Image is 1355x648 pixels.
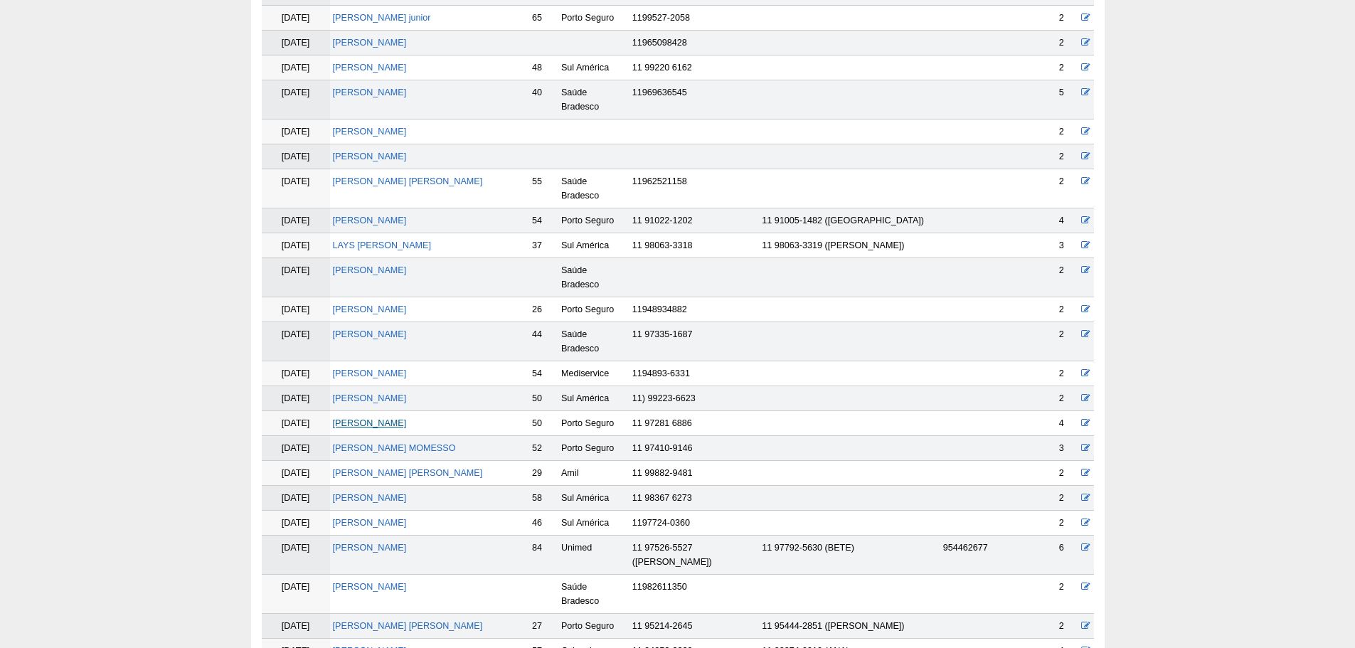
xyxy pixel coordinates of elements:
td: 11 98367 6273 [629,486,760,511]
td: 2 [1056,386,1079,411]
td: Saúde Bradesco [558,169,629,208]
td: [DATE] [262,461,330,486]
td: [DATE] [262,322,330,361]
td: 2 [1056,511,1079,536]
td: 54 [529,208,558,233]
td: 11 97792-5630 (BETE) [759,536,940,575]
td: Sul América [558,55,629,80]
td: 11982611350 [629,575,760,614]
td: 2 [1056,258,1079,297]
td: 44 [529,322,558,361]
td: [DATE] [262,575,330,614]
td: 6 [1056,536,1079,575]
td: 11 99220 6162 [629,55,760,80]
td: Saúde Bradesco [558,258,629,297]
td: Sul América [558,511,629,536]
td: [DATE] [262,411,330,436]
td: 11969636545 [629,80,760,119]
td: 11 99882-9481 [629,461,760,486]
td: 52 [529,436,558,461]
td: 29 [529,461,558,486]
td: [DATE] [262,297,330,322]
td: 954462677 [940,536,1026,575]
td: Porto Seguro [558,411,629,436]
td: 11965098428 [629,31,760,55]
td: 11 97410-9146 [629,436,760,461]
a: [PERSON_NAME] [333,63,407,73]
td: Porto Seguro [558,297,629,322]
a: [PERSON_NAME] [333,368,407,378]
td: 11 98063-3318 [629,233,760,258]
td: 2 [1056,31,1079,55]
td: [DATE] [262,536,330,575]
td: [DATE] [262,119,330,144]
td: 84 [529,536,558,575]
a: [PERSON_NAME] [333,393,407,403]
td: 11 97335-1687 [629,322,760,361]
a: [PERSON_NAME] [PERSON_NAME] [333,621,483,631]
a: [PERSON_NAME] [333,493,407,503]
td: [DATE] [262,144,330,169]
td: 2 [1056,361,1079,386]
td: [DATE] [262,614,330,639]
td: 4 [1056,208,1079,233]
td: 26 [529,297,558,322]
td: Mediservice [558,361,629,386]
a: [PERSON_NAME] MOMESSO [333,443,456,453]
td: 2 [1056,614,1079,639]
td: [DATE] [262,233,330,258]
td: 4 [1056,411,1079,436]
td: 2 [1056,575,1079,614]
td: 1197724-0360 [629,511,760,536]
td: 37 [529,233,558,258]
td: 11 98063-3319 ([PERSON_NAME]) [759,233,940,258]
a: [PERSON_NAME] [333,329,407,339]
a: [PERSON_NAME] [333,38,407,48]
td: 11 97526-5527 ([PERSON_NAME]) [629,536,760,575]
td: 50 [529,411,558,436]
td: 27 [529,614,558,639]
td: [DATE] [262,6,330,31]
td: [DATE] [262,80,330,119]
td: Sul América [558,386,629,411]
td: Saúde Bradesco [558,575,629,614]
td: 11 91005-1482 ([GEOGRAPHIC_DATA]) [759,208,940,233]
td: 11 95444-2851 ([PERSON_NAME]) [759,614,940,639]
td: 46 [529,511,558,536]
td: 11) 99223-6623 [629,386,760,411]
td: Sul América [558,486,629,511]
a: [PERSON_NAME] [333,127,407,137]
td: 11948934882 [629,297,760,322]
a: [PERSON_NAME] [333,543,407,553]
td: 2 [1056,461,1079,486]
td: 2 [1056,322,1079,361]
td: Saúde Bradesco [558,80,629,119]
td: 1199527-2058 [629,6,760,31]
td: 54 [529,361,558,386]
td: [DATE] [262,208,330,233]
a: [PERSON_NAME] [333,265,407,275]
td: Porto Seguro [558,614,629,639]
td: Amil [558,461,629,486]
td: Porto Seguro [558,6,629,31]
td: [DATE] [262,386,330,411]
a: LAYS [PERSON_NAME] [333,240,431,250]
td: Porto Seguro [558,436,629,461]
td: 2 [1056,55,1079,80]
td: Saúde Bradesco [558,322,629,361]
td: 11 95214-2645 [629,614,760,639]
td: 2 [1056,297,1079,322]
td: 11 97281 6886 [629,411,760,436]
td: 50 [529,386,558,411]
td: 3 [1056,233,1079,258]
td: 48 [529,55,558,80]
td: Porto Seguro [558,208,629,233]
td: Sul América [558,233,629,258]
td: 11 91022-1202 [629,208,760,233]
td: 2 [1056,486,1079,511]
a: [PERSON_NAME] [333,582,407,592]
td: 2 [1056,169,1079,208]
a: [PERSON_NAME] [PERSON_NAME] [333,468,483,478]
td: 1194893-6331 [629,361,760,386]
td: 58 [529,486,558,511]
